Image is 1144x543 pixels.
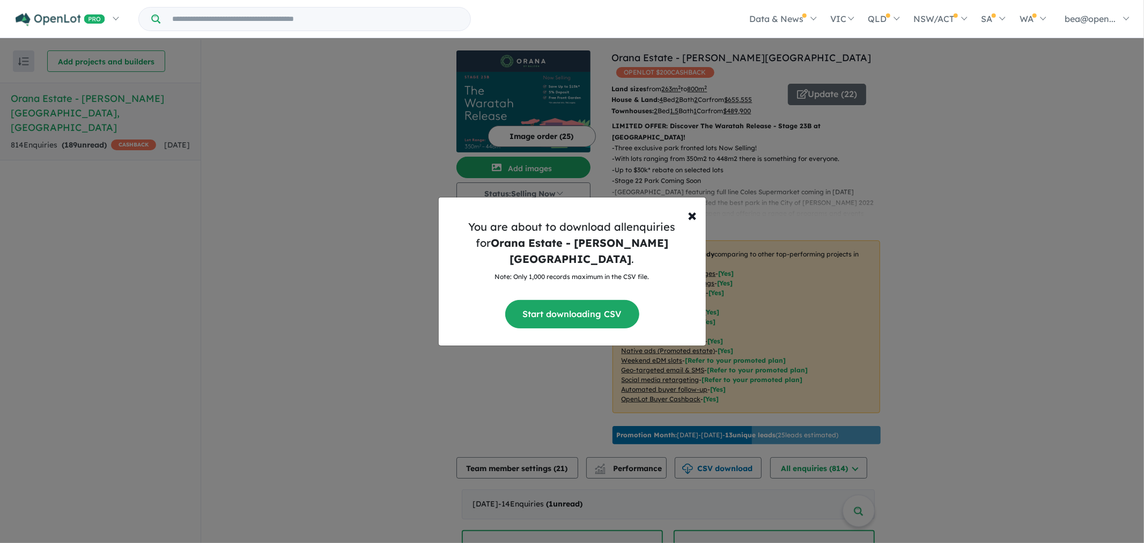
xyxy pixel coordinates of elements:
button: Start downloading CSV [505,300,639,328]
span: bea@open... [1065,13,1116,24]
strong: Orana Estate - [PERSON_NAME][GEOGRAPHIC_DATA] [491,236,668,266]
h5: You are about to download all enquiries for . [447,219,697,267]
img: Openlot PRO Logo White [16,13,105,26]
p: Note: Only 1,000 records maximum in the CSV file. [447,271,697,282]
input: Try estate name, suburb, builder or developer [163,8,468,31]
span: × [688,204,697,225]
